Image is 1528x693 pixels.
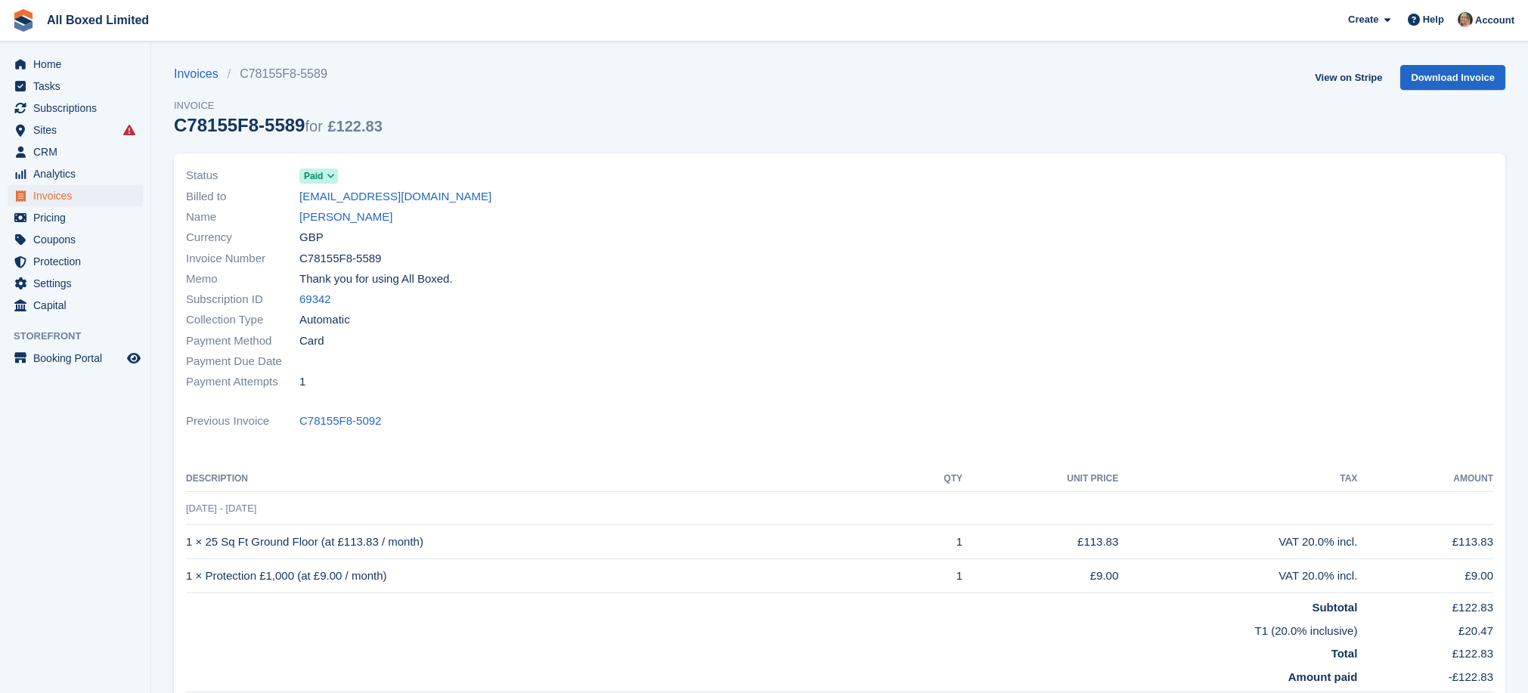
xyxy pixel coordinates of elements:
span: Currency [186,229,299,246]
span: Billed to [186,188,299,206]
span: Payment Due Date [186,353,299,370]
span: £122.83 [327,118,382,135]
span: Payment Method [186,333,299,350]
span: Pricing [33,207,124,228]
div: VAT 20.0% incl. [1118,534,1357,551]
span: Sites [33,119,124,141]
span: C78155F8-5589 [299,250,381,268]
span: Status [186,167,299,184]
span: Tasks [33,76,124,97]
span: Account [1475,13,1514,28]
nav: breadcrumbs [174,65,383,83]
th: Unit Price [962,467,1118,491]
a: All Boxed Limited [41,8,155,32]
span: Memo [186,271,299,288]
span: Paid [304,169,323,183]
a: menu [8,119,143,141]
td: -£122.83 [1357,663,1493,692]
a: menu [8,97,143,119]
span: Invoices [33,185,124,206]
a: Preview store [125,349,143,367]
div: VAT 20.0% incl. [1118,568,1357,585]
span: Coupons [33,229,124,250]
img: Sandie Mills [1458,12,1473,27]
a: [EMAIL_ADDRESS][DOMAIN_NAME] [299,188,491,206]
a: menu [8,348,143,369]
a: menu [8,141,143,162]
span: Help [1423,12,1444,27]
a: 69342 [299,291,331,308]
span: Settings [33,273,124,294]
span: Subscription ID [186,291,299,308]
td: £122.83 [1357,639,1493,663]
span: Previous Invoice [186,413,299,430]
span: Invoice Number [186,250,299,268]
span: Collection Type [186,311,299,329]
span: Thank you for using All Boxed. [299,271,453,288]
span: for [305,118,322,135]
span: Automatic [299,311,350,329]
th: Amount [1357,467,1493,491]
div: C78155F8-5589 [174,115,383,135]
span: Storefront [14,329,150,344]
th: QTY [906,467,962,491]
span: 1 [299,373,305,391]
td: T1 (20.0% inclusive) [186,617,1357,640]
a: [PERSON_NAME] [299,209,392,226]
td: £113.83 [1357,525,1493,559]
th: Tax [1118,467,1357,491]
span: [DATE] - [DATE] [186,503,256,514]
td: £113.83 [962,525,1118,559]
span: Payment Attempts [186,373,299,391]
td: 1 [906,525,962,559]
span: CRM [33,141,124,162]
a: menu [8,295,143,316]
a: Paid [299,167,338,184]
a: menu [8,273,143,294]
a: menu [8,54,143,75]
a: menu [8,76,143,97]
span: GBP [299,229,324,246]
a: menu [8,251,143,272]
strong: Amount paid [1288,670,1358,683]
a: menu [8,207,143,228]
a: C78155F8-5092 [299,413,381,430]
a: menu [8,163,143,184]
span: Card [299,333,324,350]
strong: Subtotal [1312,601,1357,614]
a: Invoices [174,65,228,83]
td: 1 × 25 Sq Ft Ground Floor (at £113.83 / month) [186,525,906,559]
span: Capital [33,295,124,316]
a: View on Stripe [1309,65,1388,90]
a: menu [8,185,143,206]
th: Description [186,467,906,491]
span: Booking Portal [33,348,124,369]
td: £9.00 [962,559,1118,593]
span: Protection [33,251,124,272]
i: Smart entry sync failures have occurred [123,124,135,136]
span: Create [1348,12,1378,27]
td: £20.47 [1357,617,1493,640]
span: Subscriptions [33,97,124,119]
span: Invoice [174,98,383,113]
span: Name [186,209,299,226]
strong: Total [1331,647,1358,660]
td: 1 × Protection £1,000 (at £9.00 / month) [186,559,906,593]
span: Analytics [33,163,124,184]
td: £122.83 [1357,593,1493,617]
td: £9.00 [1357,559,1493,593]
a: Download Invoice [1400,65,1505,90]
img: stora-icon-8386f47178a22dfd0bd8f6a31ec36ba5ce8667c1dd55bd0f319d3a0aa187defe.svg [12,9,35,32]
a: menu [8,229,143,250]
span: Home [33,54,124,75]
td: 1 [906,559,962,593]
